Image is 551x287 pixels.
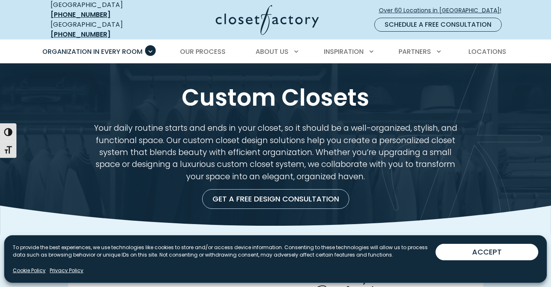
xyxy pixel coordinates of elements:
[51,10,111,19] a: [PHONE_NUMBER]
[13,244,436,259] p: To provide the best experiences, we use technologies like cookies to store and/or access device i...
[37,40,515,63] nav: Primary Menu
[324,47,364,56] span: Inspiration
[13,267,46,274] a: Cookie Policy
[256,47,288,56] span: About Us
[51,20,151,39] div: [GEOGRAPHIC_DATA]
[50,267,83,274] a: Privacy Policy
[468,47,506,56] span: Locations
[202,189,349,209] a: Get a Free Design Consultation
[374,18,502,32] a: Schedule a Free Consultation
[51,30,111,39] a: [PHONE_NUMBER]
[379,6,508,15] span: Over 60 Locations in [GEOGRAPHIC_DATA]!
[88,122,464,183] p: Your daily routine starts and ends in your closet, so it should be a well-organized, stylish, and...
[436,244,538,260] button: ACCEPT
[180,47,226,56] span: Our Process
[399,47,431,56] span: Partners
[216,5,319,35] img: Closet Factory Logo
[378,3,508,18] a: Over 60 Locations in [GEOGRAPHIC_DATA]!
[49,83,503,112] h1: Custom Closets
[42,47,143,56] span: Organization in Every Room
